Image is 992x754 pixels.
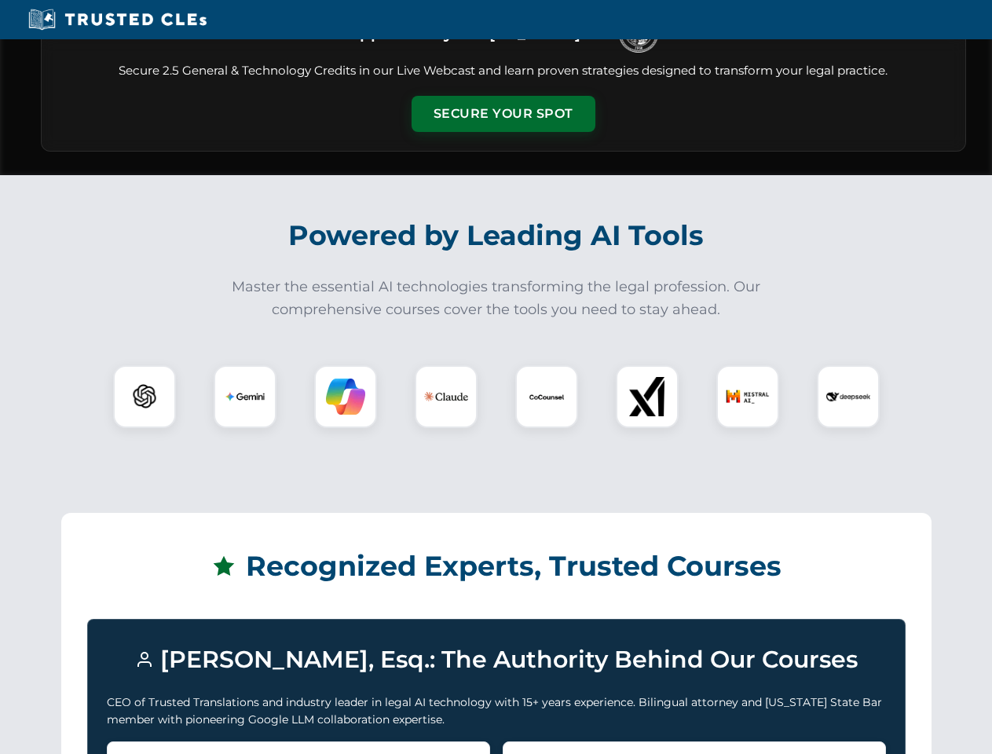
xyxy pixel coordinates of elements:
[826,375,870,419] img: DeepSeek Logo
[87,539,906,594] h2: Recognized Experts, Trusted Courses
[817,365,880,428] div: DeepSeek
[113,365,176,428] div: ChatGPT
[716,365,779,428] div: Mistral AI
[616,365,679,428] div: xAI
[515,365,578,428] div: CoCounsel
[424,375,468,419] img: Claude Logo
[221,276,771,321] p: Master the essential AI technologies transforming the legal profession. Our comprehensive courses...
[314,365,377,428] div: Copilot
[726,375,770,419] img: Mistral AI Logo
[326,377,365,416] img: Copilot Logo
[107,694,886,729] p: CEO of Trusted Translations and industry leader in legal AI technology with 15+ years experience....
[61,208,932,263] h2: Powered by Leading AI Tools
[628,377,667,416] img: xAI Logo
[415,365,478,428] div: Claude
[214,365,276,428] div: Gemini
[60,62,946,80] p: Secure 2.5 General & Technology Credits in our Live Webcast and learn proven strategies designed ...
[527,377,566,416] img: CoCounsel Logo
[122,374,167,419] img: ChatGPT Logo
[225,377,265,416] img: Gemini Logo
[107,639,886,681] h3: [PERSON_NAME], Esq.: The Authority Behind Our Courses
[24,8,211,31] img: Trusted CLEs
[412,96,595,132] button: Secure Your Spot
